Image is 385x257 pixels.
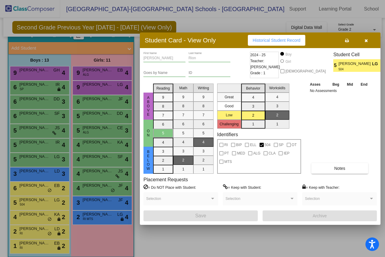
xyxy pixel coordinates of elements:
button: Archive [263,210,377,221]
span: Teacher: [PERSON_NAME] [250,58,280,70]
span: Historical Student Record [253,38,300,43]
span: RI [224,141,228,148]
span: On [146,129,151,137]
span: MED [237,150,245,157]
span: Below [146,150,151,171]
span: Archive [313,213,327,218]
div: Girl [285,59,291,64]
button: Notes [311,163,368,174]
span: Notes [334,166,345,171]
th: Beg [328,81,343,88]
label: = Keep with Student: [223,184,261,190]
span: Grade : 1 [250,70,265,76]
label: = Keep with Teacher: [302,184,340,190]
th: Mid [343,81,357,88]
span: CLA [269,150,276,157]
span: OT [292,141,297,148]
span: ALG [253,150,260,157]
span: Above [146,96,151,117]
button: Save [143,210,258,221]
span: Save [195,213,206,218]
span: 2024 - 25 [250,52,266,58]
span: PT [224,150,229,157]
span: IEP [284,150,289,157]
th: End [357,81,371,88]
div: Boy [285,52,292,57]
span: SP [279,141,284,148]
label: Placement Requests [143,177,188,182]
button: Historical Student Record [248,35,305,46]
th: Asses [308,81,328,88]
span: ELL [250,141,256,148]
span: 504 [339,67,368,72]
h3: Student Card - View Only [145,36,216,44]
span: [PERSON_NAME] [339,61,372,67]
input: goes by name [143,71,186,75]
span: LG [372,61,380,67]
span: BIP [236,141,242,148]
label: Identifiers [217,132,238,137]
span: MTS [224,158,232,165]
td: No Assessments [308,88,371,94]
span: [DEMOGRAPHIC_DATA] [285,68,326,75]
label: = Do NOT Place with Student: [143,184,196,190]
span: 504 [265,141,271,148]
span: 5 [333,62,338,69]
